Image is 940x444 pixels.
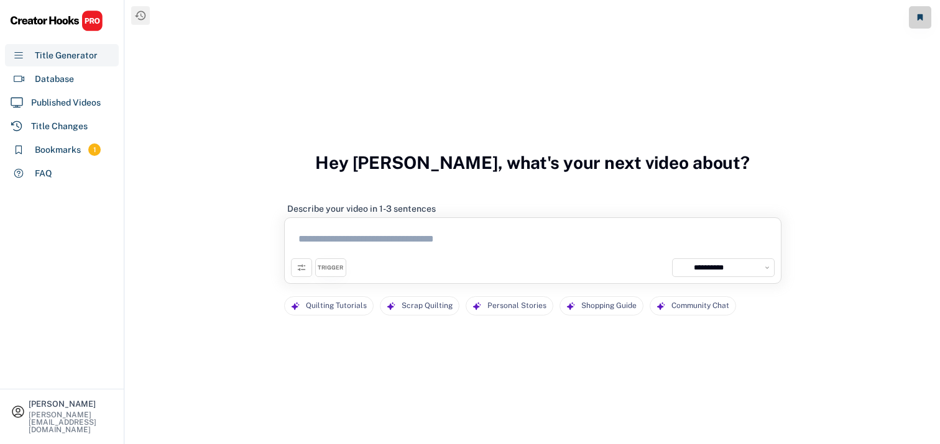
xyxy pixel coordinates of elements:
div: Bookmarks [35,143,81,156]
div: FAQ [35,167,52,180]
div: [PERSON_NAME][EMAIL_ADDRESS][DOMAIN_NAME] [29,411,113,433]
div: Title Generator [35,49,98,62]
div: Database [35,73,74,86]
div: Quilting Tutorials [306,297,367,315]
div: Shopping Guide [581,297,637,315]
img: yH5BAEAAAAALAAAAAABAAEAAAIBRAA7 [676,262,687,273]
div: Title Changes [31,120,88,133]
div: Published Videos [31,96,101,109]
div: Personal Stories [487,297,546,315]
div: 1 [88,145,101,155]
div: Community Chat [671,297,729,315]
div: Scrap Quilting [402,297,453,315]
div: [PERSON_NAME] [29,400,113,408]
img: CHPRO%20Logo.svg [10,10,103,32]
div: TRIGGER [318,264,343,272]
div: Describe your video in 1-3 sentences [287,203,436,214]
h3: Hey [PERSON_NAME], what's your next video about? [315,139,750,186]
